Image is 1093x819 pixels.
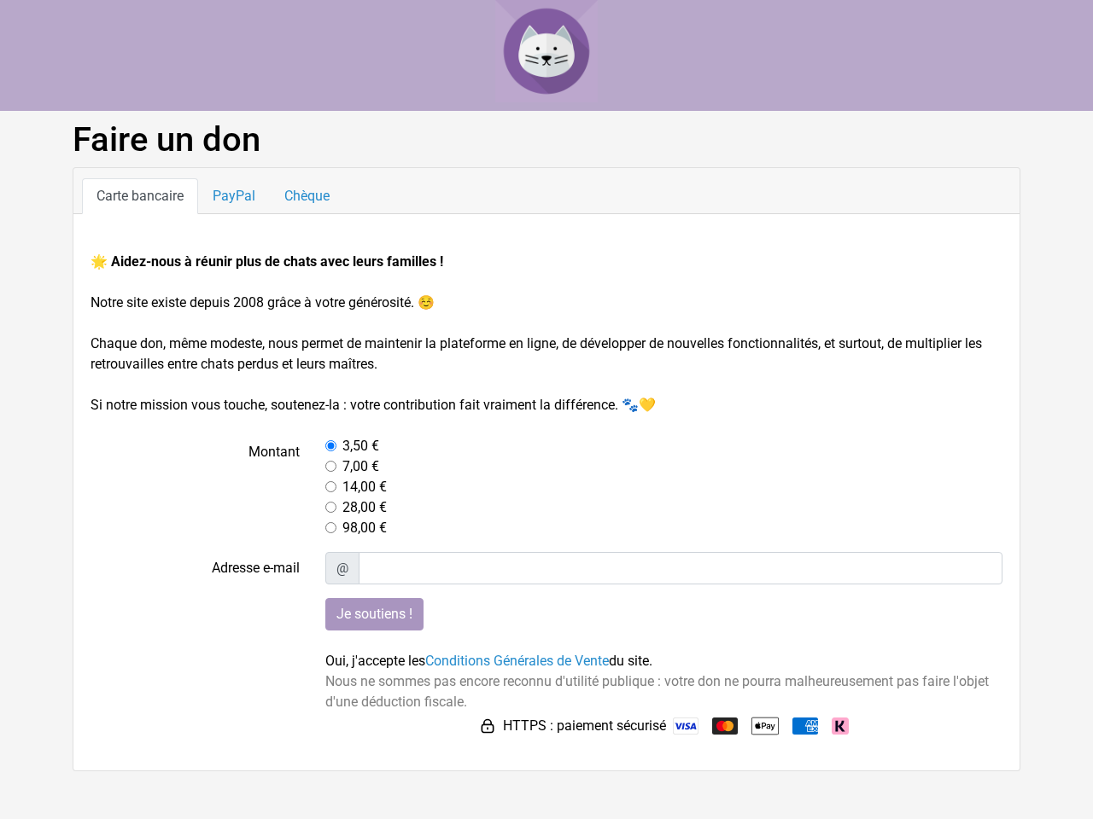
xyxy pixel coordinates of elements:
a: PayPal [198,178,270,214]
input: Je soutiens ! [325,598,424,630]
a: Carte bancaire [82,178,198,214]
span: Nous ne sommes pas encore reconnu d'utilité publique : votre don ne pourra malheureusement pas fa... [325,673,989,710]
form: Notre site existe depuis 2008 grâce à votre générosité. ☺️ Chaque don, même modeste, nous permet ... [91,252,1002,740]
img: Mastercard [712,717,738,735]
img: Visa [673,717,698,735]
label: 98,00 € [342,518,387,538]
label: 3,50 € [342,436,379,456]
span: HTTPS : paiement sécurisé [503,716,666,736]
h1: Faire un don [73,119,1020,160]
span: Oui, j'accepte les du site. [325,653,652,669]
strong: 🌟 Aidez-nous à réunir plus de chats avec leurs familles ! [91,253,443,270]
label: 28,00 € [342,497,387,518]
label: 14,00 € [342,477,387,497]
a: Conditions Générales de Vente [425,653,609,669]
img: American Express [792,717,818,735]
label: Adresse e-mail [78,552,313,584]
label: 7,00 € [342,456,379,477]
img: Klarna [832,717,849,735]
img: HTTPS : paiement sécurisé [479,717,496,735]
img: Apple Pay [751,712,779,740]
span: @ [325,552,359,584]
a: Chèque [270,178,344,214]
label: Montant [78,436,313,538]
